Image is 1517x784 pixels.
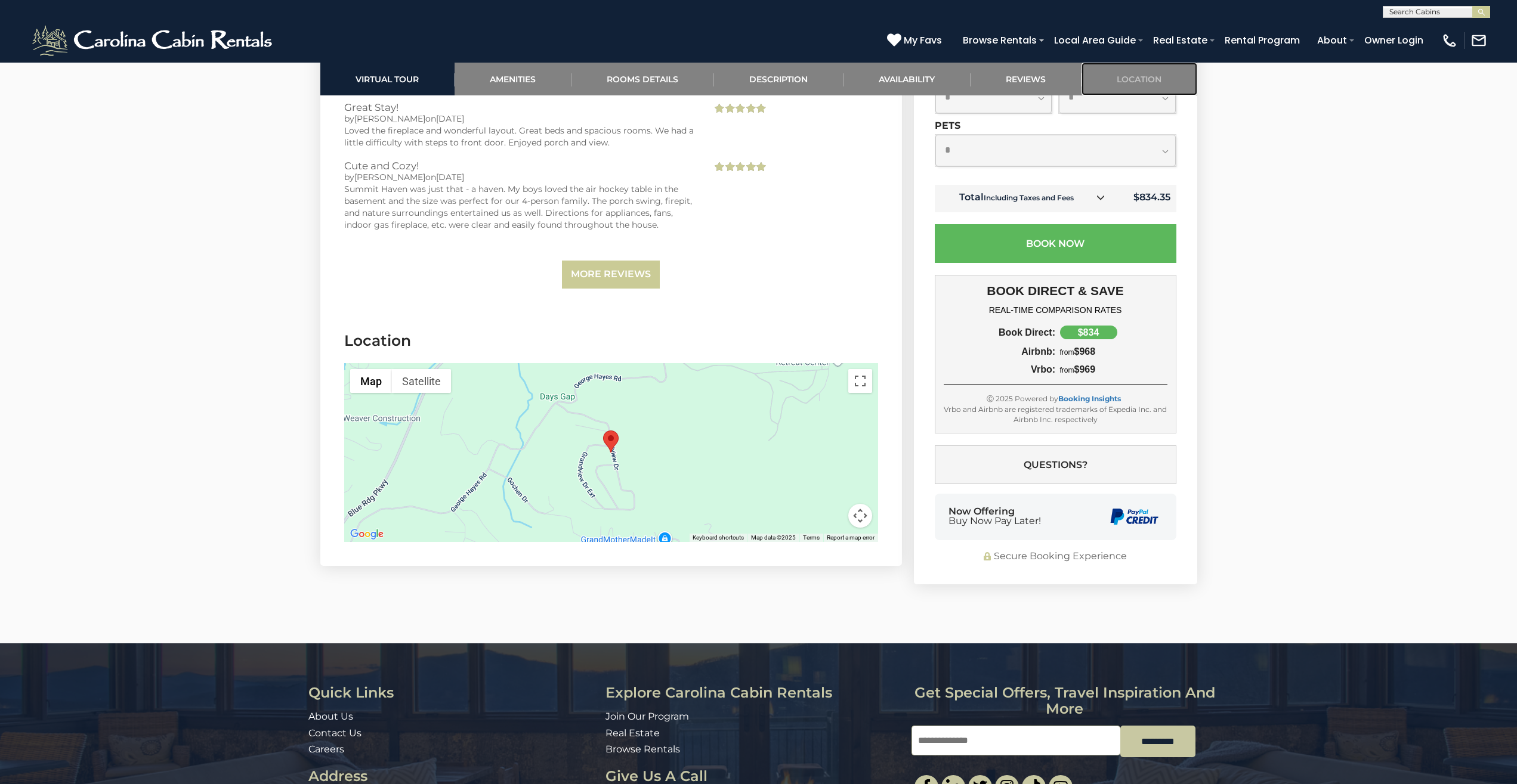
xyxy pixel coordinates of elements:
[1219,30,1306,51] a: Rental Program
[1055,346,1167,357] div: $968
[436,172,464,182] span: [DATE]
[1147,30,1213,51] a: Real Estate
[350,369,392,393] button: Show street map
[751,534,796,541] span: Map data ©2025
[1114,185,1176,212] td: $834.35
[1311,30,1353,51] a: About
[803,534,820,541] a: Terms (opens in new tab)
[605,768,903,784] h3: Give Us A Call
[347,526,387,542] img: Google
[455,63,571,95] a: Amenities
[308,727,362,739] a: Contact Us
[844,63,971,95] a: Availability
[944,393,1167,404] div: Ⓒ 2025 Powered by
[971,63,1082,95] a: Reviews
[1060,366,1074,374] span: from
[904,33,942,48] span: My Favs
[308,711,353,722] a: About Us
[436,113,464,124] span: [DATE]
[1055,364,1167,375] div: $969
[984,193,1074,202] small: Including Taxes and Fees
[571,63,714,95] a: Rooms Details
[605,743,680,755] a: Browse Rentals
[935,185,1114,212] td: Total
[344,160,694,171] h3: Cute and Cozy!
[308,685,597,701] h3: Quick Links
[1082,63,1197,95] a: Location
[320,63,455,95] a: Virtual Tour
[887,33,945,48] a: My Favs
[344,113,694,125] div: by on
[944,305,1167,315] h4: REAL-TIME COMPARISON RATES
[935,224,1176,263] button: Book Now
[1048,30,1142,51] a: Local Area Guide
[344,183,694,231] div: Summit Haven was just that - a haven. My boys loved the air hockey table in the basement and the ...
[1060,326,1117,339] div: $834
[1058,394,1121,403] a: Booking Insights
[935,445,1176,484] button: Questions?
[714,63,844,95] a: Description
[944,364,1056,375] div: Vrbo:
[1470,32,1487,49] img: mail-regular-white.png
[603,430,619,453] div: Summit Haven
[392,369,451,393] button: Show satellite imagery
[344,330,878,351] h3: Location
[948,507,1041,526] div: Now Offering
[344,171,694,183] div: by on
[935,549,1176,563] div: Secure Booking Experience
[308,768,597,784] h3: Address
[308,743,344,755] a: Careers
[944,346,1056,357] div: Airbnb:
[1441,32,1458,49] img: phone-regular-white.png
[693,534,744,542] button: Keyboard shortcuts
[354,172,425,182] span: [PERSON_NAME]
[347,526,387,542] a: Open this area in Google Maps (opens a new window)
[948,516,1041,526] span: Buy Now Pay Later!
[944,327,1056,338] div: Book Direct:
[912,685,1218,717] h3: Get special offers, travel inspiration and more
[354,113,425,124] span: [PERSON_NAME]
[935,120,960,131] label: Pets
[344,125,694,148] div: Loved the fireplace and wonderful layout. Great beds and spacious rooms. We had a little difficul...
[562,261,660,289] a: More Reviews
[827,534,875,541] a: Report a map error
[1060,348,1074,357] span: from
[848,369,872,393] button: Toggle fullscreen view
[605,711,689,722] a: Join Our Program
[30,23,277,58] img: White-1-2.png
[957,30,1043,51] a: Browse Rentals
[1358,30,1429,51] a: Owner Login
[605,685,903,701] h3: Explore Carolina Cabin Rentals
[344,102,694,113] h3: Great Stay!
[848,504,872,528] button: Map camera controls
[944,404,1167,424] div: Vrbo and Airbnb are registered trademarks of Expedia Inc. and Airbnb Inc. respectively
[605,727,660,739] a: Real Estate
[944,284,1167,298] h3: BOOK DIRECT & SAVE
